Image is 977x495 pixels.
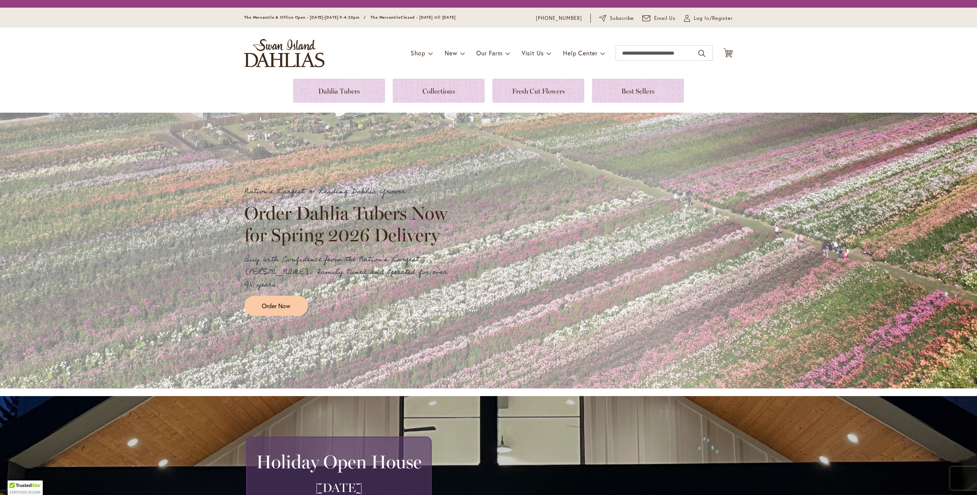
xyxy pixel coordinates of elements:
[599,15,634,22] a: Subscribe
[244,253,454,291] p: Buy with Confidence from the Nation's Largest [PERSON_NAME]. Family Owned and Operated for over 9...
[244,185,454,198] p: Nation's Largest & Leading Dahlia Grower
[244,39,324,67] a: store logo
[476,49,502,57] span: Our Farm
[684,15,733,22] a: Log In/Register
[401,15,456,20] span: Closed - [DATE] till [DATE]
[536,15,582,22] a: [PHONE_NUMBER]
[522,49,544,57] span: Visit Us
[244,15,401,20] span: The Mercantile & Office Open - [DATE]-[DATE] 9-4:30pm / The Mercantile
[654,15,676,22] span: Email Us
[256,451,422,472] h2: Holiday Open House
[411,49,426,57] span: Shop
[244,296,308,316] a: Order Now
[694,15,733,22] span: Log In/Register
[642,15,676,22] a: Email Us
[445,49,457,57] span: New
[610,15,634,22] span: Subscribe
[698,47,705,60] button: Search
[262,301,290,310] span: Order Now
[563,49,598,57] span: Help Center
[244,202,454,245] h2: Order Dahlia Tubers Now for Spring 2026 Delivery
